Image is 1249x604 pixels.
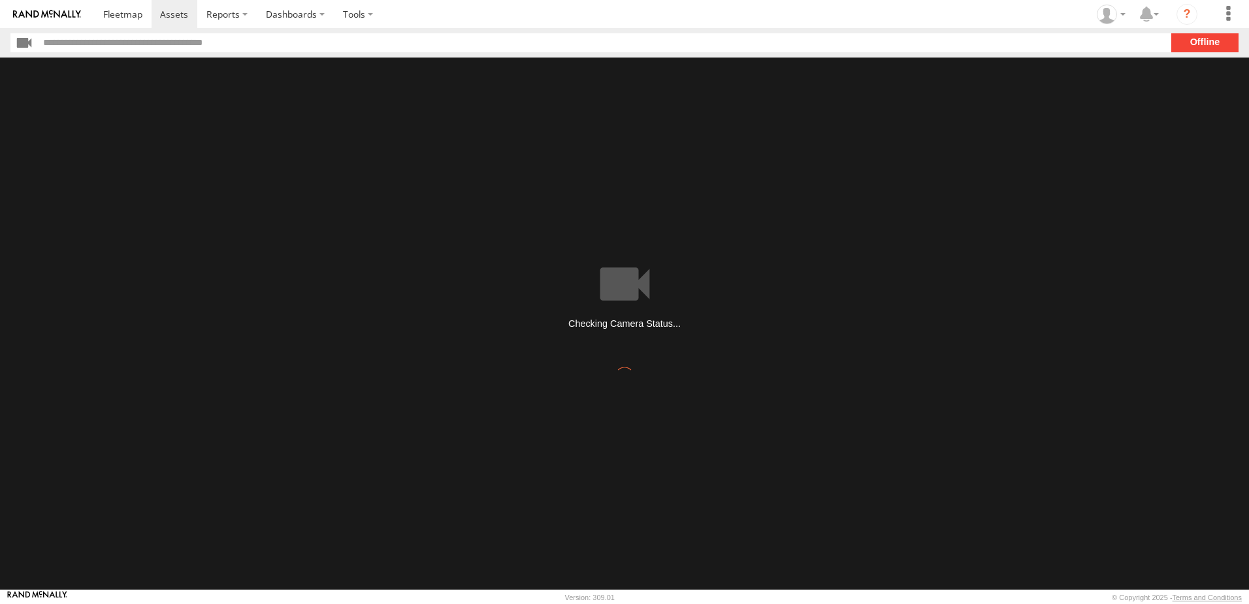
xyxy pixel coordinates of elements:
div: David Solis [1092,5,1130,24]
a: Visit our Website [7,591,67,604]
a: Terms and Conditions [1173,594,1242,601]
img: rand-logo.svg [13,10,81,19]
div: © Copyright 2025 - [1112,594,1242,601]
i: ? [1176,4,1197,25]
div: Version: 309.01 [565,594,615,601]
